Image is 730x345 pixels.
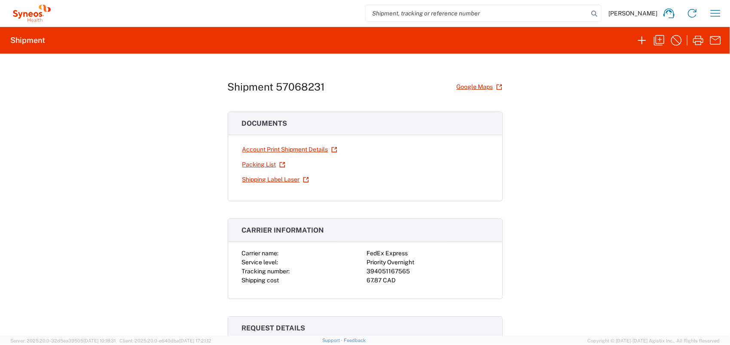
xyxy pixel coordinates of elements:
span: [DATE] 10:18:31 [83,338,116,343]
h1: Shipment 57068231 [228,81,325,93]
input: Shipment, tracking or reference number [366,5,588,21]
span: Service level: [242,259,278,266]
span: Copyright © [DATE]-[DATE] Agistix Inc., All Rights Reserved [587,337,720,345]
a: Account Print Shipment Details [242,142,338,157]
span: Client: 2025.20.0-e640dba [119,338,211,343]
div: 67.87 CAD [367,276,489,285]
a: Packing List [242,157,286,172]
div: Priority Overnight [367,258,489,267]
a: Feedback [344,338,366,343]
a: Support [322,338,344,343]
span: Shipping cost [242,277,279,284]
span: [DATE] 17:21:12 [179,338,211,343]
h2: Shipment [10,35,45,45]
a: Google Maps [456,79,503,94]
span: [PERSON_NAME] [608,9,657,17]
span: Server: 2025.20.0-32d5ea39505 [10,338,116,343]
span: Documents [242,119,287,127]
span: Request details [242,324,305,332]
span: Tracking number: [242,268,290,275]
span: Carrier name: [242,250,279,257]
a: Shipping Label Laser [242,172,309,187]
span: Carrier information [242,226,324,234]
div: FedEx Express [367,249,489,258]
div: 394051167565 [367,267,489,276]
